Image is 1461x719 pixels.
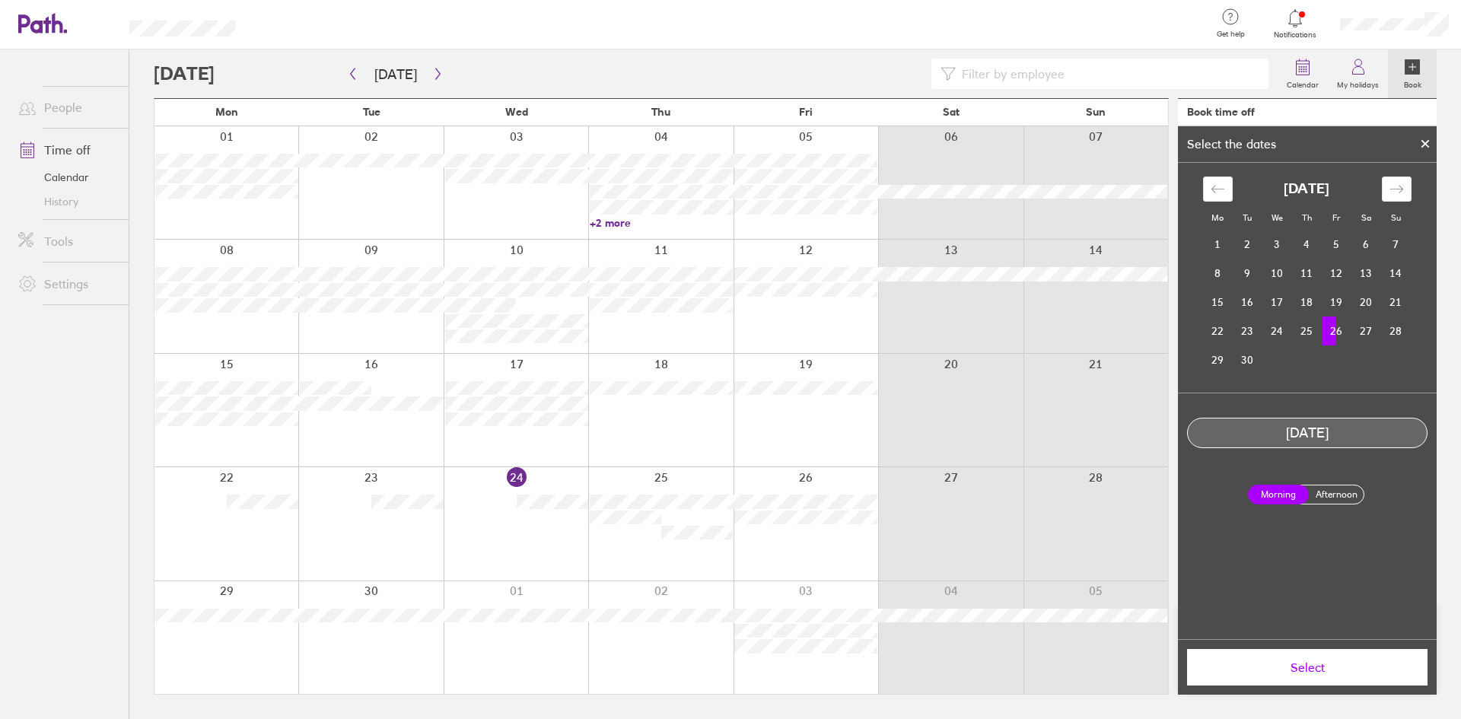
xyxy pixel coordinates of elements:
[363,106,380,118] span: Tue
[1198,660,1417,674] span: Select
[1233,230,1262,259] td: Tuesday, September 2, 2025
[1262,288,1292,317] td: Wednesday, September 17, 2025
[1203,259,1233,288] td: Monday, September 8, 2025
[1351,259,1381,288] td: Saturday, September 13, 2025
[6,226,129,256] a: Tools
[651,106,670,118] span: Thu
[1322,317,1351,345] td: Selected. Friday, September 26, 2025
[1361,212,1371,223] small: Sa
[590,216,733,230] a: +2 more
[6,92,129,122] a: People
[799,106,813,118] span: Fri
[1203,317,1233,345] td: Monday, September 22, 2025
[1395,76,1431,90] label: Book
[1278,49,1328,98] a: Calendar
[1381,230,1411,259] td: Sunday, September 7, 2025
[1328,76,1388,90] label: My holidays
[1262,259,1292,288] td: Wednesday, September 10, 2025
[1322,230,1351,259] td: Friday, September 5, 2025
[1382,177,1412,202] div: Move forward to switch to the next month.
[1391,212,1401,223] small: Su
[1381,317,1411,345] td: Sunday, September 28, 2025
[1203,230,1233,259] td: Monday, September 1, 2025
[1271,30,1320,40] span: Notifications
[1203,177,1233,202] div: Move backward to switch to the previous month.
[1178,137,1285,151] div: Select the dates
[1278,76,1328,90] label: Calendar
[1284,181,1329,197] strong: [DATE]
[1233,317,1262,345] td: Tuesday, September 23, 2025
[956,59,1259,88] input: Filter by employee
[1302,212,1312,223] small: Th
[1233,259,1262,288] td: Tuesday, September 9, 2025
[1292,259,1322,288] td: Thursday, September 11, 2025
[1351,317,1381,345] td: Saturday, September 27, 2025
[1351,230,1381,259] td: Saturday, September 6, 2025
[1381,259,1411,288] td: Sunday, September 14, 2025
[1187,106,1255,118] div: Book time off
[1206,30,1256,39] span: Get help
[1292,288,1322,317] td: Thursday, September 18, 2025
[943,106,960,118] span: Sat
[6,189,129,214] a: History
[1322,288,1351,317] td: Friday, September 19, 2025
[1211,212,1224,223] small: Mo
[1292,317,1322,345] td: Thursday, September 25, 2025
[1262,317,1292,345] td: Wednesday, September 24, 2025
[1203,345,1233,374] td: Monday, September 29, 2025
[1292,230,1322,259] td: Thursday, September 4, 2025
[1332,212,1340,223] small: Fr
[215,106,238,118] span: Mon
[1186,163,1428,393] div: Calendar
[1328,49,1388,98] a: My holidays
[505,106,528,118] span: Wed
[6,165,129,189] a: Calendar
[1086,106,1106,118] span: Sun
[1233,288,1262,317] td: Tuesday, September 16, 2025
[1203,288,1233,317] td: Monday, September 15, 2025
[1188,425,1427,441] div: [DATE]
[1187,649,1428,686] button: Select
[1381,288,1411,317] td: Sunday, September 21, 2025
[6,135,129,165] a: Time off
[1351,288,1381,317] td: Saturday, September 20, 2025
[1272,212,1283,223] small: We
[1322,259,1351,288] td: Friday, September 12, 2025
[1388,49,1437,98] a: Book
[1271,8,1320,40] a: Notifications
[1248,485,1309,504] label: Morning
[6,269,129,299] a: Settings
[1243,212,1252,223] small: Tu
[1262,230,1292,259] td: Wednesday, September 3, 2025
[1233,345,1262,374] td: Tuesday, September 30, 2025
[362,62,429,87] button: [DATE]
[1306,485,1367,504] label: Afternoon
